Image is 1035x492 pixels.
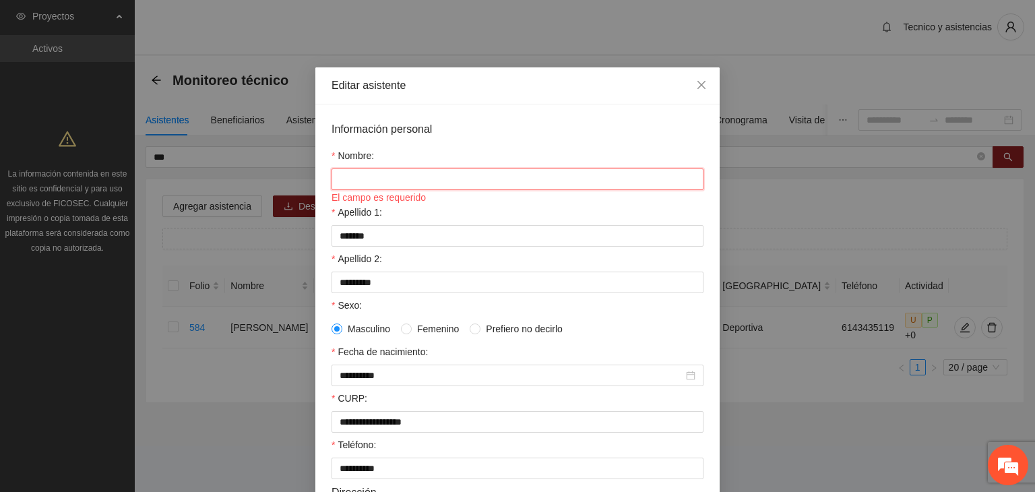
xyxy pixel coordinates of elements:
[332,437,376,452] label: Teléfono:
[332,190,703,205] div: El campo es requerido
[332,458,703,479] input: Teléfono:
[332,225,703,247] input: Apellido 1:
[696,80,707,90] span: close
[340,368,683,383] input: Fecha de nacimiento:
[332,251,382,266] label: Apellido 2:
[332,344,428,359] label: Fecha de nacimiento:
[7,340,257,387] textarea: Escriba su mensaje y pulse “Intro”
[332,121,432,137] span: Información personal
[332,298,362,313] label: Sexo:
[412,321,464,336] span: Femenino
[683,67,720,104] button: Close
[332,272,703,293] input: Apellido 2:
[70,69,226,86] div: Chatee con nosotros ahora
[332,411,703,433] input: CURP:
[342,321,396,336] span: Masculino
[78,166,186,302] span: Estamos en línea.
[332,78,703,93] div: Editar asistente
[332,148,374,163] label: Nombre:
[480,321,568,336] span: Prefiero no decirlo
[332,391,367,406] label: CURP:
[332,205,382,220] label: Apellido 1:
[221,7,253,39] div: Minimizar ventana de chat en vivo
[332,168,703,190] input: Nombre:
